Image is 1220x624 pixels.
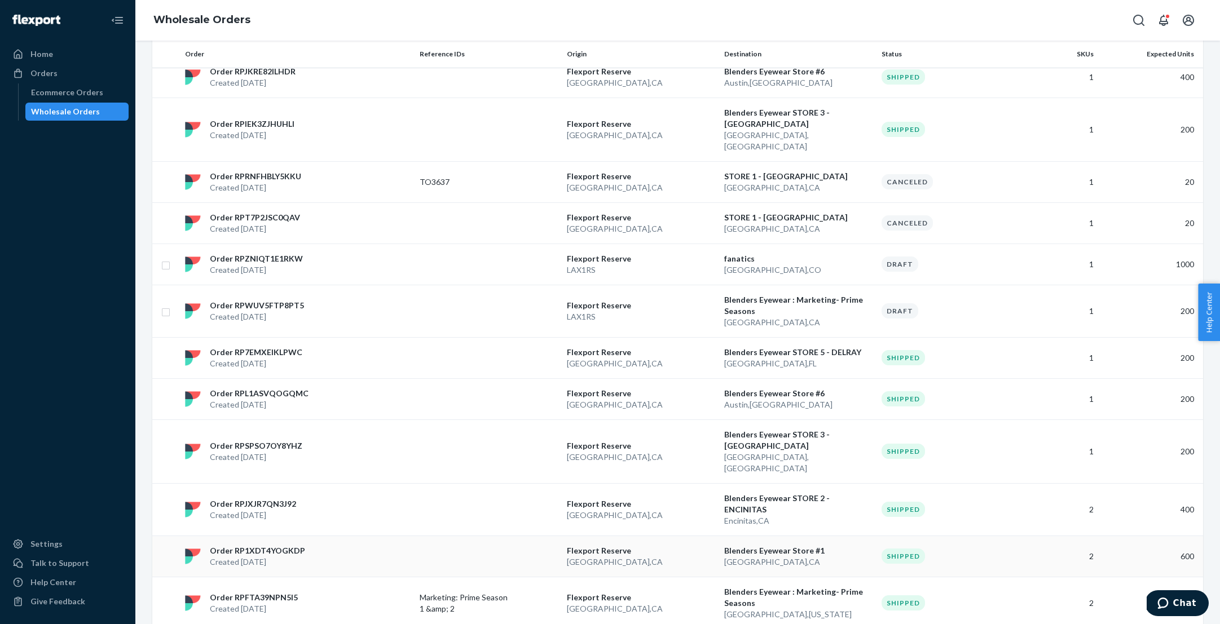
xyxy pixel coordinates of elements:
div: Ecommerce Orders [31,87,103,98]
p: Order RP7EMXEIKLPWC [210,347,302,358]
p: Blenders Eyewear : Marketing- Prime Seasons [724,294,873,317]
img: flexport logo [185,502,201,517]
div: Settings [30,538,63,550]
td: 20 [1098,161,1203,202]
th: Origin [562,41,720,68]
div: Orders [30,68,58,79]
img: flexport logo [185,548,201,564]
div: Shipped [882,548,925,564]
td: 1 [1024,419,1098,483]
th: Order [180,41,415,68]
p: Marketing: Prime Season 1 &amp; 2 [420,592,510,614]
p: [GEOGRAPHIC_DATA] , CA [567,603,715,614]
button: Open notifications [1152,9,1175,32]
button: Give Feedback [7,592,129,610]
p: LAX1RS [567,264,715,276]
p: Created [DATE] [210,223,300,234]
p: Created [DATE] [210,603,298,614]
a: Help Center [7,573,129,591]
a: Orders [7,64,129,82]
img: flexport logo [185,444,201,459]
td: 1 [1024,378,1098,419]
p: [GEOGRAPHIC_DATA] , CA [724,556,873,568]
p: Flexport Reserve [567,347,715,358]
button: Help Center [1198,284,1220,341]
img: flexport logo [185,174,201,190]
p: [GEOGRAPHIC_DATA] , CO [724,264,873,276]
div: Help Center [30,577,76,588]
p: Blenders Eyewear Store #6 [724,388,873,399]
p: Created [DATE] [210,452,302,463]
p: Created [DATE] [210,77,296,88]
img: flexport logo [185,350,201,366]
div: Home [30,48,53,60]
p: Flexport Reserve [567,545,715,556]
p: Created [DATE] [210,264,303,276]
div: Canceled [882,215,933,231]
p: Order RPRNFHBLY5KKU [210,171,301,182]
td: 20 [1098,202,1203,244]
div: Wholesale Orders [31,106,100,117]
p: Order RPT7P2JSC0QAV [210,212,300,223]
td: 200 [1098,98,1203,161]
p: TO3637 [420,176,510,188]
p: Order RPJXJR7QN3J92 [210,498,296,510]
p: Created [DATE] [210,556,305,568]
div: Canceled [882,174,933,189]
p: Flexport Reserve [567,253,715,264]
p: Blenders Eyewear : Marketing- Prime Seasons [724,586,873,609]
p: Order RPSPSO7OY8YHZ [210,440,302,452]
div: Shipped [882,391,925,406]
div: Shipped [882,350,925,365]
p: Flexport Reserve [567,66,715,77]
p: [GEOGRAPHIC_DATA] , CA [567,452,715,463]
p: Order RPIEK3ZJHUHLI [210,118,294,130]
p: Created [DATE] [210,182,301,193]
p: Order RPFTA39NPN5I5 [210,592,298,603]
a: Wholesale Orders [25,103,129,121]
img: flexport logo [185,391,201,407]
div: Draft [882,303,918,318]
p: Flexport Reserve [567,592,715,603]
button: Open account menu [1177,9,1200,32]
th: Status [877,41,1024,68]
td: 1 [1024,56,1098,98]
img: flexport logo [185,256,201,272]
p: Flexport Reserve [567,498,715,510]
p: [GEOGRAPHIC_DATA] , [US_STATE] [724,609,873,620]
img: flexport logo [185,122,201,138]
div: Draft [882,256,918,272]
div: Give Feedback [30,596,85,607]
td: 1 [1024,161,1098,202]
p: Flexport Reserve [567,118,715,130]
img: Flexport logo [12,15,60,26]
img: flexport logo [185,69,201,85]
p: [GEOGRAPHIC_DATA] , CA [567,130,715,141]
p: [GEOGRAPHIC_DATA] , CA [567,510,715,521]
p: Created [DATE] [210,510,296,521]
a: Settings [7,535,129,553]
button: Open Search Box [1127,9,1150,32]
td: 200 [1098,419,1203,483]
td: 1 [1024,337,1098,378]
td: 2 [1024,483,1098,536]
div: Shipped [882,595,925,610]
a: Wholesale Orders [153,14,250,26]
p: Flexport Reserve [567,440,715,452]
img: flexport logo [185,595,201,611]
p: Blenders Eyewear Store #1 [724,545,873,556]
p: Austin , [GEOGRAPHIC_DATA] [724,77,873,88]
p: Encinitas , CA [724,515,873,526]
p: [GEOGRAPHIC_DATA] , CA [567,182,715,193]
th: SKUs [1024,41,1098,68]
p: STORE 1 - [GEOGRAPHIC_DATA] [724,212,873,223]
div: Shipped [882,502,925,517]
p: LAX1RS [567,311,715,322]
button: Close Navigation [106,9,129,32]
p: Order RP1XDT4YOGKDP [210,545,305,556]
td: 1000 [1098,244,1203,285]
p: [GEOGRAPHIC_DATA] , CA [567,358,715,369]
td: 200 [1098,285,1203,337]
